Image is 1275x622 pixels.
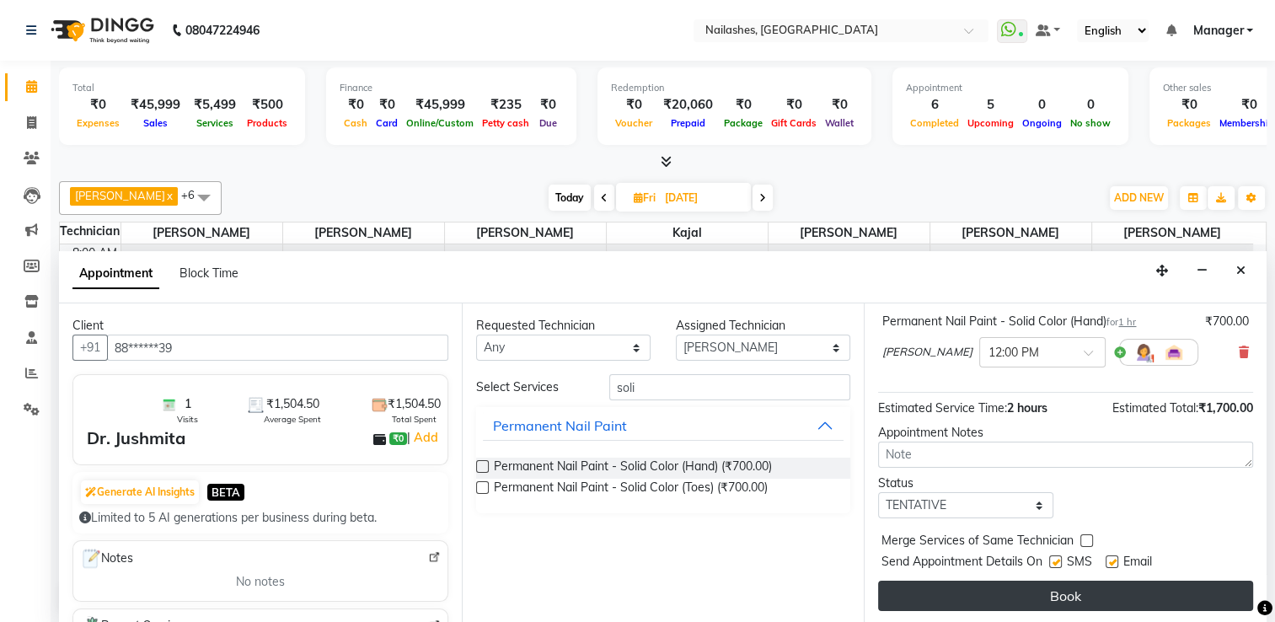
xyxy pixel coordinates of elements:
[389,432,407,446] span: ₹0
[676,317,850,335] div: Assigned Technician
[1229,258,1253,284] button: Close
[549,185,591,211] span: Today
[483,410,844,441] button: Permanent Nail Paint
[80,548,133,570] span: Notes
[821,117,858,129] span: Wallet
[243,95,292,115] div: ₹500
[1007,400,1047,416] span: 2 hours
[463,378,597,396] div: Select Services
[821,95,858,115] div: ₹0
[629,191,660,204] span: Fri
[185,395,191,413] span: 1
[930,223,1091,244] span: [PERSON_NAME]
[881,532,1074,553] span: Merge Services of Same Technician
[1192,22,1243,40] span: Manager
[878,581,1253,611] button: Book
[410,427,440,448] a: Add
[906,81,1115,95] div: Appointment
[1163,95,1215,115] div: ₹0
[1114,191,1164,204] span: ADD NEW
[124,95,187,115] div: ₹45,999
[243,117,292,129] span: Products
[79,509,442,527] div: Limited to 5 AI generations per business during beta.
[121,223,282,244] span: [PERSON_NAME]
[43,7,158,54] img: logo
[1110,186,1168,210] button: ADD NEW
[187,95,243,115] div: ₹5,499
[881,553,1042,574] span: Send Appointment Details On
[535,117,561,129] span: Due
[494,479,768,500] span: Permanent Nail Paint - Solid Color (Toes) (₹700.00)
[478,95,533,115] div: ₹235
[1163,117,1215,129] span: Packages
[963,117,1018,129] span: Upcoming
[372,95,402,115] div: ₹0
[720,117,767,129] span: Package
[69,244,121,262] div: 8:00 AM
[179,265,238,281] span: Block Time
[181,188,207,201] span: +6
[1066,117,1115,129] span: No show
[906,95,963,115] div: 6
[340,81,563,95] div: Finance
[476,317,651,335] div: Requested Technician
[139,117,172,129] span: Sales
[266,395,319,413] span: ₹1,504.50
[493,416,627,436] div: Permanent Nail Paint
[878,475,1053,492] div: Status
[478,117,533,129] span: Petty cash
[494,458,772,479] span: Permanent Nail Paint - Solid Color (Hand) (₹700.00)
[611,81,858,95] div: Redemption
[1092,223,1254,244] span: [PERSON_NAME]
[963,95,1018,115] div: 5
[185,7,260,54] b: 08047224946
[72,81,292,95] div: Total
[81,480,199,504] button: Generate AI Insights
[906,117,963,129] span: Completed
[882,344,972,361] span: [PERSON_NAME]
[264,413,321,426] span: Average Spent
[283,223,444,244] span: [PERSON_NAME]
[177,413,198,426] span: Visits
[607,223,768,244] span: Kajal
[75,189,165,202] span: [PERSON_NAME]
[165,189,173,202] a: x
[87,426,185,451] div: Dr. Jushmita
[236,573,285,591] span: No notes
[340,117,372,129] span: Cash
[1067,553,1092,574] span: SMS
[207,484,244,500] span: BETA
[767,95,821,115] div: ₹0
[611,117,656,129] span: Voucher
[769,223,929,244] span: [PERSON_NAME]
[1164,342,1184,362] img: Interior.png
[72,117,124,129] span: Expenses
[720,95,767,115] div: ₹0
[667,117,710,129] span: Prepaid
[1018,95,1066,115] div: 0
[767,117,821,129] span: Gift Cards
[372,117,402,129] span: Card
[340,95,372,115] div: ₹0
[660,185,744,211] input: 2025-09-05
[72,95,124,115] div: ₹0
[388,395,441,413] span: ₹1,504.50
[1198,400,1253,416] span: ₹1,700.00
[882,313,1136,330] div: Permanent Nail Paint - Solid Color (Hand)
[402,95,478,115] div: ₹45,999
[1133,342,1154,362] img: Hairdresser.png
[1018,117,1066,129] span: Ongoing
[533,95,563,115] div: ₹0
[656,95,720,115] div: ₹20,060
[1106,316,1136,328] small: for
[609,374,850,400] input: Search by service name
[1112,400,1198,416] span: Estimated Total:
[72,335,108,361] button: +91
[1205,313,1249,330] div: ₹700.00
[402,117,478,129] span: Online/Custom
[407,427,440,448] span: |
[60,223,121,240] div: Technician
[1123,553,1152,574] span: Email
[192,117,238,129] span: Services
[878,400,1007,416] span: Estimated Service Time:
